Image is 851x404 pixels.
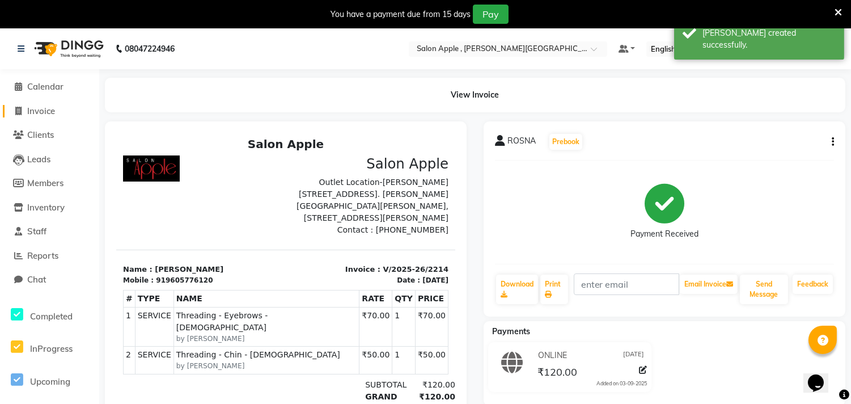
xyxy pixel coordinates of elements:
a: Members [3,177,96,190]
span: InProgress [30,343,73,354]
span: ONLINE [539,350,568,361]
img: logo [29,33,107,65]
div: 919605776120 [40,142,96,153]
td: SERVICE [19,174,57,213]
div: Paid [242,282,290,294]
b: 08047224946 [125,33,175,65]
div: ₹120.00 [291,258,339,282]
span: Threading - Chin - [DEMOGRAPHIC_DATA] [60,216,241,228]
span: ₹120.00 [538,365,578,381]
div: GRAND TOTAL [242,258,290,282]
span: Staff [27,226,46,237]
a: Download [496,275,538,304]
span: Inventory [27,202,65,213]
div: You have a payment due from 15 days [331,9,471,20]
p: Outlet Location-[PERSON_NAME][STREET_ADDRESS]. [PERSON_NAME][GEOGRAPHIC_DATA][PERSON_NAME], [STRE... [176,44,332,91]
th: TYPE [19,157,57,174]
td: 1 [276,174,299,213]
span: Completed [30,311,73,322]
span: ROSNA [507,135,536,151]
a: Chat [3,273,96,287]
td: ₹70.00 [299,174,332,213]
span: Invoice [27,106,55,116]
small: by [PERSON_NAME] [60,228,241,238]
a: Reports [3,250,96,263]
span: Payments [492,326,530,336]
p: Contact : [PHONE_NUMBER] [176,91,332,103]
div: Bill created successfully. [702,27,836,51]
div: ₹120.00 [291,282,339,294]
div: Payment Received [630,229,698,241]
p: Name : [PERSON_NAME] [7,131,163,142]
a: Print [540,275,568,304]
td: SERVICE [19,214,57,241]
span: Reports [27,250,58,261]
a: Inventory [3,201,96,214]
a: Feedback [793,275,833,294]
a: Staff [3,225,96,238]
div: SUBTOTAL [242,246,290,258]
small: by [PERSON_NAME] [60,201,241,211]
span: Clients [27,129,54,140]
div: View Invoice [105,78,845,112]
td: ₹50.00 [299,214,332,241]
span: [DATE] [623,350,644,361]
a: Leads [3,153,96,166]
h3: Salon Apple [176,23,332,39]
td: 2 [7,214,19,241]
span: Threading - Eyebrows - [DEMOGRAPHIC_DATA] [60,177,241,201]
th: NAME [57,157,243,174]
a: Calendar [3,81,96,94]
span: Leads [27,154,50,165]
p: Invoice : V/2025-26/2214 [176,131,332,142]
input: enter email [574,273,680,295]
td: ₹70.00 [243,174,276,213]
td: 1 [7,174,19,213]
div: ₹120.00 [291,246,339,258]
td: 1 [276,214,299,241]
th: PRICE [299,157,332,174]
a: Clients [3,129,96,142]
button: Email Invoice [680,275,738,294]
th: QTY [276,157,299,174]
div: Date : [281,142,304,153]
td: ₹50.00 [243,214,276,241]
button: Prebook [549,134,582,150]
a: Invoice [3,105,96,118]
iframe: chat widget [803,359,840,393]
button: Send Message [740,275,788,304]
th: # [7,157,19,174]
span: Members [27,178,63,188]
span: Chat [27,274,46,285]
div: Added on 03-09-2025 [596,380,647,388]
button: Pay [473,5,509,24]
p: Please visit again ! [7,308,332,318]
div: Mobile : [7,142,37,153]
span: Calendar [27,81,63,92]
div: [DATE] [306,142,332,153]
h2: Salon Apple [7,5,332,18]
th: RATE [243,157,276,174]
